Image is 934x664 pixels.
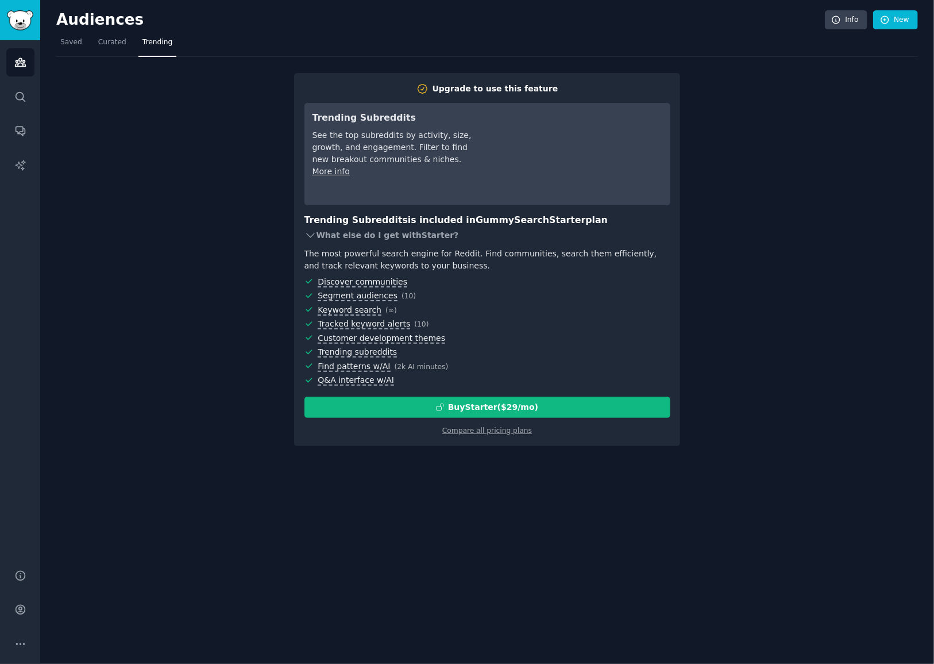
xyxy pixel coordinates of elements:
[385,306,397,314] span: ( ∞ )
[304,228,670,244] div: What else do I get with Starter ?
[318,362,390,372] span: Find patterns w/AI
[138,33,176,57] a: Trending
[318,305,381,316] span: Keyword search
[395,363,449,371] span: ( 2k AI minutes )
[7,10,33,30] img: GummySearch logo
[433,83,558,95] div: Upgrade to use this feature
[60,37,82,48] span: Saved
[476,214,585,225] span: GummySearch Starter
[98,37,126,48] span: Curated
[142,37,172,48] span: Trending
[304,397,670,418] button: BuyStarter($29/mo)
[304,213,670,228] h3: Trending Subreddits is included in plan
[490,111,662,197] iframe: YouTube video player
[873,10,918,30] a: New
[825,10,867,30] a: Info
[402,292,416,300] span: ( 10 )
[318,277,407,287] span: Discover communities
[312,167,350,176] a: More info
[318,347,397,358] span: Trending subreddits
[318,319,410,329] span: Tracked keyword alerts
[442,427,532,435] a: Compare all pricing plans
[414,320,429,328] span: ( 10 )
[56,11,825,29] h2: Audiences
[318,291,397,301] span: Segment audiences
[312,129,474,166] div: See the top subreddits by activity, size, growth, and engagement. Filter to find new breakout com...
[94,33,130,57] a: Curated
[304,248,670,272] div: The most powerful search engine for Reddit. Find communities, search them efficiently, and track ...
[56,33,86,57] a: Saved
[318,333,445,344] span: Customer development themes
[448,401,538,413] div: Buy Starter ($ 29 /mo )
[312,111,474,125] h3: Trending Subreddits
[318,375,394,386] span: Q&A interface w/AI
